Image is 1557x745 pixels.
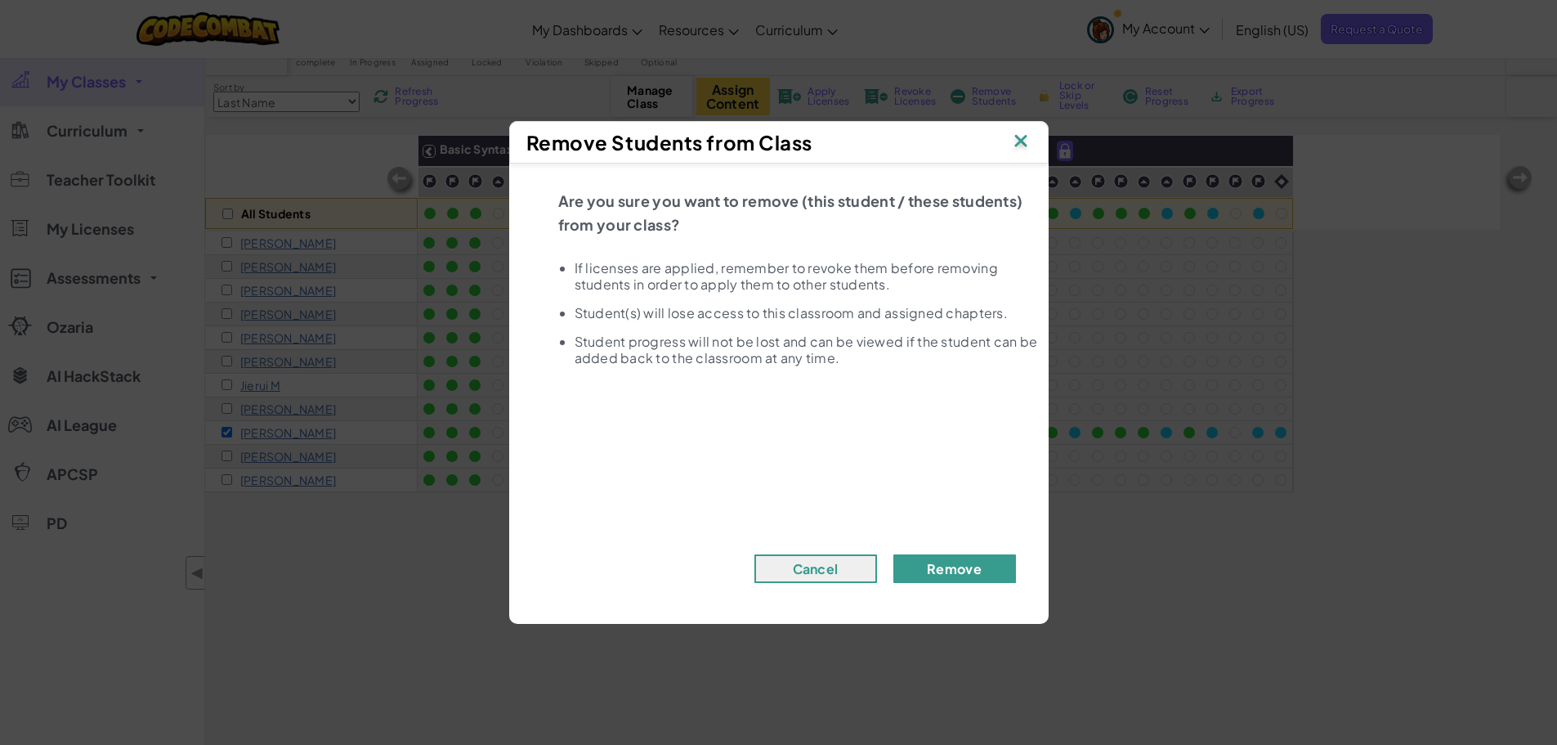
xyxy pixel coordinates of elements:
[575,260,1040,293] li: If licenses are applied, remember to revoke them before removing students in order to apply them ...
[1010,130,1031,155] img: IconClose.svg
[575,334,1040,366] li: Student progress will not be lost and can be viewed if the student can be added back to the class...
[893,554,1016,583] button: Remove
[526,130,813,155] span: Remove Students from Class
[558,191,1023,234] span: Are you sure you want to remove (this student / these students) from your class?
[754,554,877,583] button: Cancel
[575,305,1040,321] li: Student(s) will lose access to this classroom and assigned chapters.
